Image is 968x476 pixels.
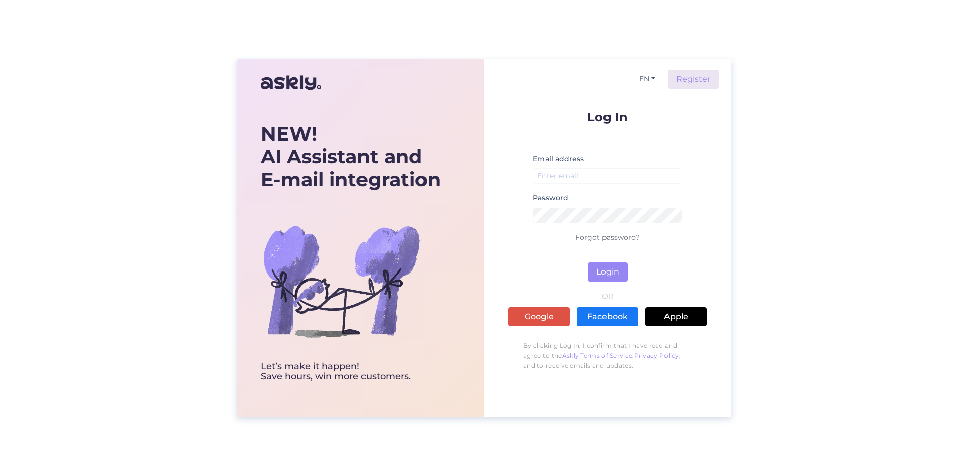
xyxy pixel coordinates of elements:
[635,72,659,86] button: EN
[588,262,628,282] button: Login
[562,352,633,359] a: Askly Terms of Service
[577,307,638,326] a: Facebook
[508,307,570,326] a: Google
[575,233,640,242] a: Forgot password?
[261,71,321,95] img: Askly
[508,335,707,376] p: By clicking Log In, I confirm that I have read and agree to the , , and to receive emails and upd...
[261,200,422,362] img: bg-askly
[261,362,441,382] div: Let’s make it happen! Save hours, win more customers.
[645,307,707,326] a: Apple
[261,122,441,191] div: AI Assistant and E-mail integration
[668,70,719,89] a: Register
[600,293,615,300] span: OR
[533,193,568,203] label: Password
[508,111,707,123] p: Log In
[261,122,317,146] b: NEW!
[533,168,682,184] input: Enter email
[634,352,679,359] a: Privacy Policy
[533,154,584,164] label: Email address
